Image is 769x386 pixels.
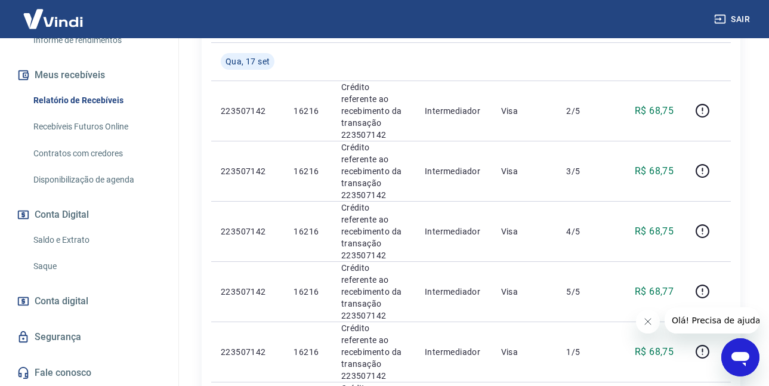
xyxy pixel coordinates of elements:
p: R$ 68,77 [635,285,674,299]
p: Visa [501,346,548,358]
a: Relatório de Recebíveis [29,88,164,113]
p: 4/5 [566,226,601,237]
p: 3/5 [566,165,601,177]
p: Crédito referente ao recebimento da transação 223507142 [341,141,406,201]
p: Intermediador [425,346,482,358]
p: Visa [501,226,548,237]
a: Informe de rendimentos [29,28,164,53]
span: Olá! Precisa de ajuda? [7,8,100,18]
p: Crédito referente ao recebimento da transação 223507142 [341,262,406,322]
p: 223507142 [221,346,274,358]
a: Recebíveis Futuros Online [29,115,164,139]
p: Visa [501,286,548,298]
p: R$ 68,75 [635,224,674,239]
p: 16216 [294,226,322,237]
p: Intermediador [425,165,482,177]
p: Crédito referente ao recebimento da transação 223507142 [341,322,406,382]
p: Crédito referente ao recebimento da transação 223507142 [341,202,406,261]
span: Conta digital [35,293,88,310]
a: Fale conosco [14,360,164,386]
a: Saque [29,254,164,279]
img: Vindi [14,1,92,37]
p: Visa [501,165,548,177]
a: Saldo e Extrato [29,228,164,252]
button: Sair [712,8,755,30]
p: R$ 68,75 [635,345,674,359]
p: 16216 [294,286,322,298]
a: Conta digital [14,288,164,314]
p: Crédito referente ao recebimento da transação 223507142 [341,81,406,141]
p: R$ 68,75 [635,164,674,178]
p: Visa [501,105,548,117]
span: Qua, 17 set [226,55,270,67]
p: 223507142 [221,226,274,237]
a: Disponibilização de agenda [29,168,164,192]
a: Segurança [14,324,164,350]
p: 223507142 [221,165,274,177]
p: Intermediador [425,286,482,298]
iframe: Fechar mensagem [636,310,660,333]
button: Meus recebíveis [14,62,164,88]
p: R$ 68,75 [635,104,674,118]
p: Intermediador [425,226,482,237]
iframe: Botão para abrir a janela de mensagens [721,338,759,376]
p: 223507142 [221,105,274,117]
p: 1/5 [566,346,601,358]
p: 223507142 [221,286,274,298]
p: 5/5 [566,286,601,298]
p: 16216 [294,346,322,358]
p: 16216 [294,105,322,117]
p: Intermediador [425,105,482,117]
a: Contratos com credores [29,141,164,166]
button: Conta Digital [14,202,164,228]
p: 2/5 [566,105,601,117]
p: 16216 [294,165,322,177]
iframe: Mensagem da empresa [665,307,759,333]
